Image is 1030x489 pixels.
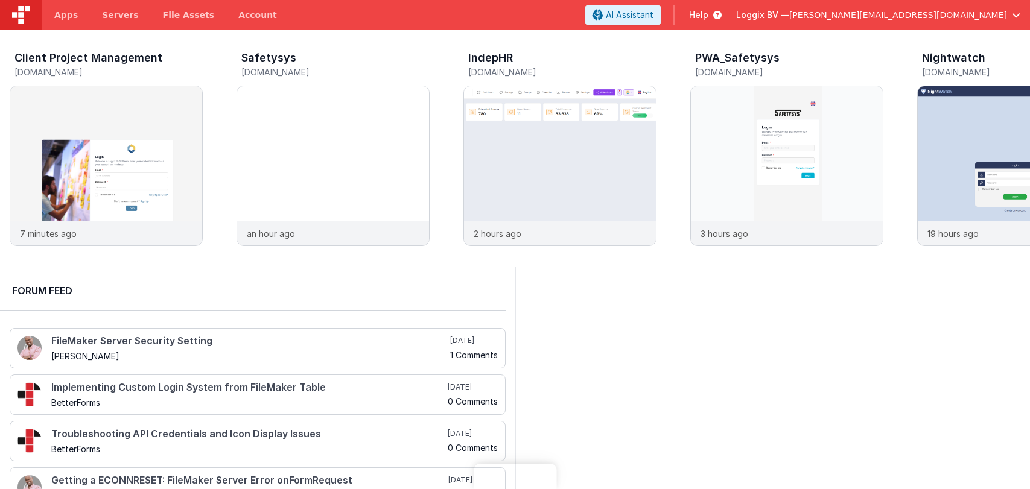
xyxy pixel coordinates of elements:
[689,9,708,21] span: Help
[51,398,445,407] h5: BetterForms
[448,429,498,438] h5: [DATE]
[54,9,78,21] span: Apps
[241,52,296,64] h3: Safetysys
[247,227,295,240] p: an hour ago
[17,429,42,453] img: 295_2.png
[606,9,653,21] span: AI Assistant
[241,68,430,77] h5: [DOMAIN_NAME]
[585,5,661,25] button: AI Assistant
[474,227,521,240] p: 2 hours ago
[448,382,498,392] h5: [DATE]
[10,374,506,415] a: Implementing Custom Login System from FileMaker Table BetterForms [DATE] 0 Comments
[51,336,448,347] h4: FileMaker Server Security Setting
[51,352,448,361] h5: [PERSON_NAME]
[468,52,513,64] h3: IndepHR
[695,68,883,77] h5: [DOMAIN_NAME]
[10,421,506,461] a: Troubleshooting API Credentials and Icon Display Issues BetterForms [DATE] 0 Comments
[51,444,445,453] h5: BetterForms
[450,336,498,345] h5: [DATE]
[701,227,748,240] p: 3 hours ago
[448,443,498,452] h5: 0 Comments
[51,429,445,440] h4: Troubleshooting API Credentials and Icon Display Issues
[448,475,498,485] h5: [DATE]
[51,475,446,486] h4: Getting a ECONNRESET: FileMaker Server Error onFormRequest
[10,328,506,368] a: FileMaker Server Security Setting [PERSON_NAME] [DATE] 1 Comments
[17,336,42,360] img: 411_2.png
[789,9,1007,21] span: [PERSON_NAME][EMAIL_ADDRESS][DOMAIN_NAME]
[17,382,42,406] img: 295_2.png
[927,227,979,240] p: 19 hours ago
[468,68,656,77] h5: [DOMAIN_NAME]
[51,382,445,393] h4: Implementing Custom Login System from FileMaker Table
[922,52,985,64] h3: Nightwatch
[474,464,556,489] iframe: Marker.io feedback button
[736,9,1020,21] button: Loggix BV — [PERSON_NAME][EMAIL_ADDRESS][DOMAIN_NAME]
[14,68,203,77] h5: [DOMAIN_NAME]
[12,283,494,298] h2: Forum Feed
[14,52,162,64] h3: Client Project Management
[102,9,138,21] span: Servers
[450,350,498,359] h5: 1 Comments
[163,9,215,21] span: File Assets
[695,52,780,64] h3: PWA_Safetysys
[736,9,789,21] span: Loggix BV —
[448,397,498,406] h5: 0 Comments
